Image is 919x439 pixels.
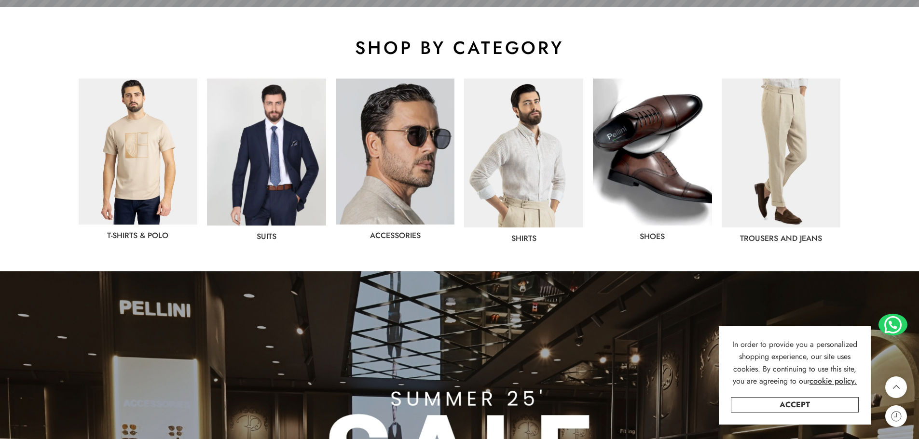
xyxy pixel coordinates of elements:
a: T-Shirts & Polo [107,230,168,241]
a: Trousers and jeans [740,233,822,244]
a: Shirts [511,233,536,244]
a: Suits [257,231,276,242]
a: shoes [640,231,665,242]
span: In order to provide you a personalized shopping experience, our site uses cookies. By continuing ... [732,339,857,387]
a: Accessories [370,230,421,241]
h2: shop by category [79,36,841,59]
a: cookie policy. [809,375,857,387]
a: Accept [731,397,859,412]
